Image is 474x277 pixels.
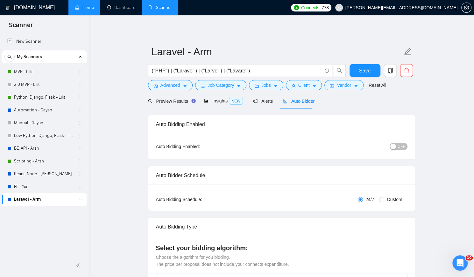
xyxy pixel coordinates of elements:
span: holder [78,95,83,100]
input: Scanner name... [152,44,402,60]
span: copy [384,68,396,73]
a: MVP - Lilit [14,65,74,78]
a: FE - Yer [14,180,74,193]
li: My Scanners [2,50,87,206]
div: Auto Bidding Schedule: [156,196,240,203]
div: Auto Bidding Enabled [156,115,407,133]
div: Auto Bidding Type [156,218,407,236]
span: Save [359,67,371,75]
iframe: Intercom live chat [452,255,468,271]
span: caret-down [183,84,187,88]
span: folder [254,84,259,88]
span: bars [201,84,205,88]
a: homeHome [75,5,94,10]
div: Auto Bidding Enabled: [156,143,240,150]
span: 24/7 [363,196,377,203]
span: holder [78,69,83,74]
span: setting [153,84,158,88]
span: Custom [384,196,405,203]
span: search [5,55,14,59]
span: Auto Bidder [283,99,315,104]
span: NEW [229,98,243,105]
a: setting [461,5,471,10]
button: search [4,52,15,62]
a: React, Node - [PERSON_NAME] [14,168,74,180]
span: holder [78,184,83,189]
button: setting [461,3,471,13]
span: Vendor [337,82,351,89]
span: info-circle [325,69,329,73]
div: Tooltip anchor [191,98,196,104]
a: Reset All [369,82,386,89]
img: upwork-logo.png [294,5,299,10]
span: search [148,99,152,103]
span: Scanner [4,20,38,34]
button: delete [400,64,413,77]
span: 778 [322,4,329,11]
span: area-chart [204,99,209,103]
span: Alerts [253,99,273,104]
button: barsJob Categorycaret-down [195,80,246,90]
a: Scripting - Arsh [14,155,74,168]
a: Low Python, Django, Flask - Hayk [14,129,74,142]
span: delete [400,68,413,73]
a: 2.0 MVP - Lilit [14,78,74,91]
span: My Scanners [17,50,42,63]
span: holder [78,120,83,125]
span: holder [78,108,83,113]
span: Advanced [160,82,180,89]
span: 10 [465,255,473,260]
span: notification [253,99,258,103]
span: holder [78,146,83,151]
span: Choose the algorithm for you bidding. The price per proposal does not include your connects expen... [156,255,289,267]
span: user [337,5,341,10]
span: Jobs [261,82,271,89]
span: Client [298,82,310,89]
span: Preview Results [148,99,194,104]
span: search [333,68,345,73]
button: copy [384,64,397,77]
span: robot [283,99,287,103]
span: holder [78,197,83,202]
button: folderJobscaret-down [249,80,283,90]
button: settingAdvancedcaret-down [148,80,193,90]
span: holder [78,133,83,138]
span: holder [78,82,83,87]
span: OFF [398,143,405,150]
button: idcardVendorcaret-down [324,80,363,90]
span: edit [404,48,412,56]
span: caret-down [312,84,316,88]
a: Automation - Gayan [14,104,74,116]
a: dashboardDashboard [107,5,136,10]
button: Save [350,64,380,77]
a: BE, API - Arsh [14,142,74,155]
span: holder [78,159,83,164]
span: Insights [204,98,243,103]
li: New Scanner [2,35,87,48]
a: searchScanner [148,5,172,10]
a: Python, Django, Flask - Lilit [14,91,74,104]
h4: Select your bidding algorithm: [156,243,407,252]
a: Laravel - Arm [14,193,74,206]
span: Connects: [301,4,320,11]
span: Job Category [208,82,234,89]
span: caret-down [273,84,278,88]
span: idcard [330,84,334,88]
span: holder [78,171,83,176]
img: logo [5,3,10,13]
button: search [333,64,346,77]
span: caret-down [354,84,358,88]
input: Search Freelance Jobs... [152,67,322,75]
button: userClientcaret-down [286,80,322,90]
a: Manual - Gayan [14,116,74,129]
span: double-left [76,262,82,268]
span: user [291,84,296,88]
div: Auto Bidder Schedule [156,166,407,184]
a: New Scanner [7,35,81,48]
span: caret-down [237,84,241,88]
